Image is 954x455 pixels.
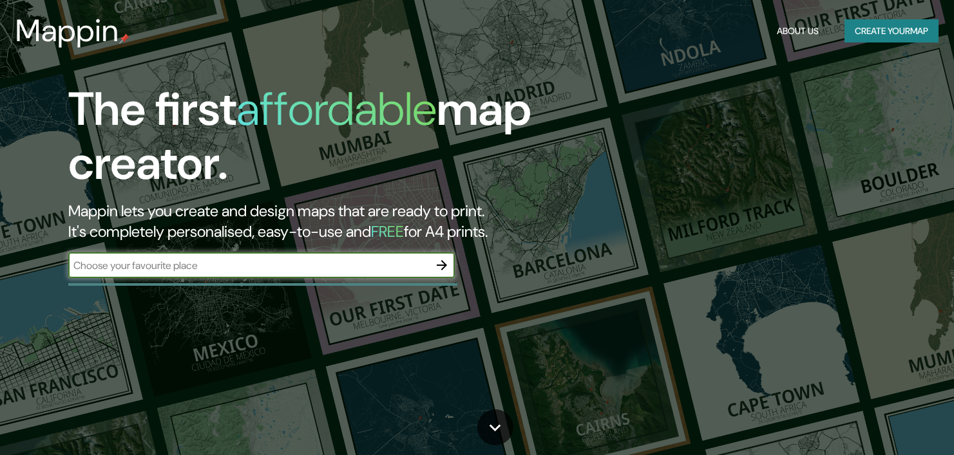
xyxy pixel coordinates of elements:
[844,19,939,43] button: Create yourmap
[772,19,824,43] button: About Us
[236,79,437,139] h1: affordable
[68,82,546,201] h1: The first map creator.
[371,221,404,241] h5: FREE
[68,201,546,242] h2: Mappin lets you create and design maps that are ready to print. It's completely personalised, eas...
[15,13,119,49] h3: Mappin
[68,258,429,273] input: Choose your favourite place
[119,33,129,44] img: mappin-pin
